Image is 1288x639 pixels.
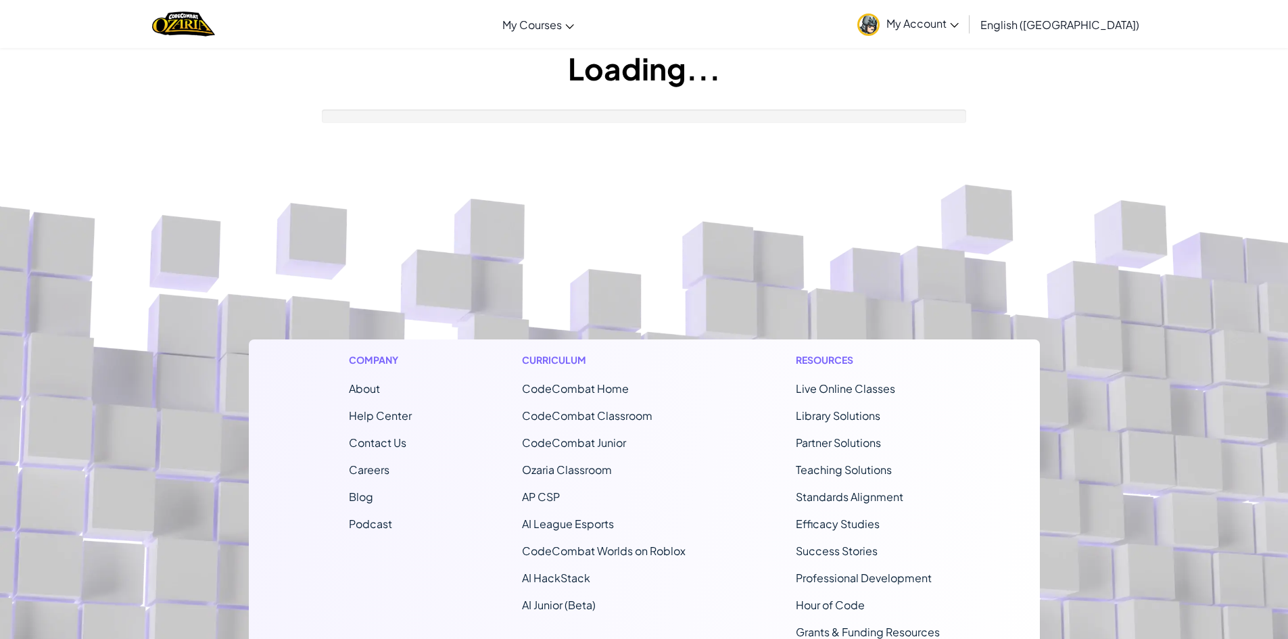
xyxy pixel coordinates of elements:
[522,463,612,477] a: Ozaria Classroom
[522,408,652,423] a: CodeCombat Classroom
[886,16,959,30] span: My Account
[522,517,614,531] a: AI League Esports
[857,14,880,36] img: avatar
[522,353,686,367] h1: Curriculum
[796,353,940,367] h1: Resources
[851,3,965,45] a: My Account
[796,571,932,585] a: Professional Development
[522,490,560,504] a: AP CSP
[349,408,412,423] a: Help Center
[522,435,626,450] a: CodeCombat Junior
[152,10,215,38] a: Ozaria by CodeCombat logo
[796,381,895,396] a: Live Online Classes
[349,517,392,531] a: Podcast
[349,490,373,504] a: Blog
[522,544,686,558] a: CodeCombat Worlds on Roblox
[796,598,865,612] a: Hour of Code
[796,544,878,558] a: Success Stories
[796,408,880,423] a: Library Solutions
[349,463,389,477] a: Careers
[980,18,1139,32] span: English ([GEOGRAPHIC_DATA])
[974,6,1146,43] a: English ([GEOGRAPHIC_DATA])
[502,18,562,32] span: My Courses
[522,381,629,396] span: CodeCombat Home
[796,463,892,477] a: Teaching Solutions
[349,353,412,367] h1: Company
[796,435,881,450] a: Partner Solutions
[522,598,596,612] a: AI Junior (Beta)
[796,517,880,531] a: Efficacy Studies
[796,625,940,639] a: Grants & Funding Resources
[152,10,215,38] img: Home
[349,435,406,450] span: Contact Us
[349,381,380,396] a: About
[522,571,590,585] a: AI HackStack
[496,6,581,43] a: My Courses
[796,490,903,504] a: Standards Alignment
